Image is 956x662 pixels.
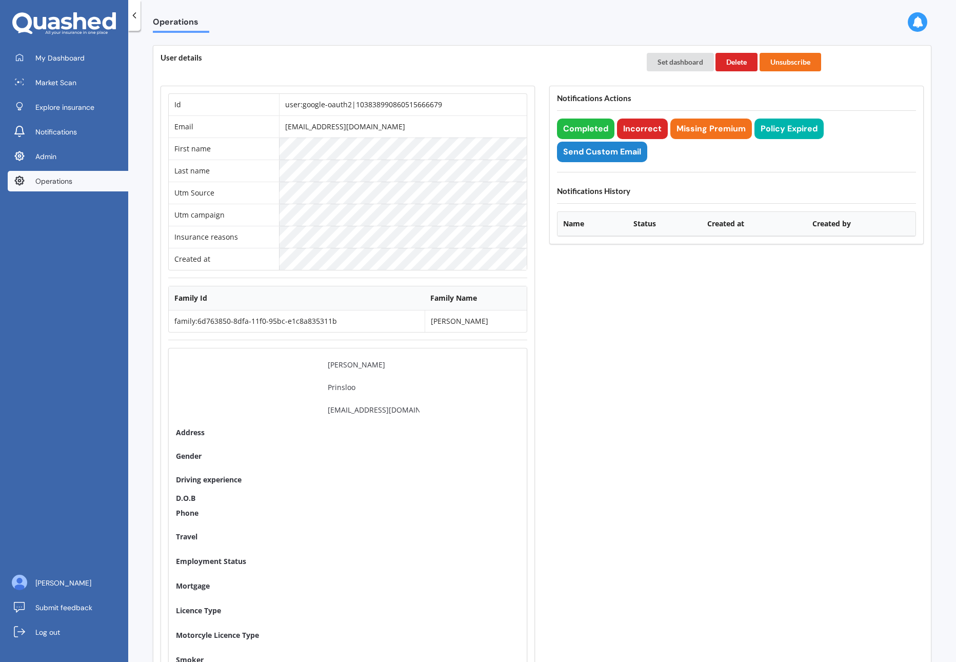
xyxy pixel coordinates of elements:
[557,186,916,196] h4: Notifications History
[8,48,128,68] a: My Dashboard
[318,503,429,522] input: Phone
[670,119,752,139] button: Missing Premium
[12,575,27,590] img: ALV-UjU6YHOUIM1AGx_4vxbOkaOq-1eqc8a3URkVIJkc_iWYmQ98kTe7fc9QMVOBV43MoXmOPfWPN7JjnmUwLuIGKVePaQgPQ...
[35,77,76,88] span: Market Scan
[176,581,210,591] span: Mortgage
[169,94,279,115] td: Id
[35,627,60,637] span: Log out
[169,286,425,310] th: Family Id
[35,578,91,588] span: [PERSON_NAME]
[176,630,259,640] span: Motorcyle Licence Type
[176,556,246,566] span: Employment Status
[8,146,128,167] a: Admin
[35,53,85,63] span: My Dashboard
[617,119,668,139] button: Incorrect
[8,573,128,593] a: [PERSON_NAME]
[425,286,527,310] th: Family Name
[628,212,702,236] th: Status
[176,475,313,485] span: Driving experience
[8,171,128,191] a: Operations
[169,182,279,204] td: Utm Source
[169,248,279,270] td: Created at
[176,532,197,541] span: Travel
[279,94,527,115] td: user:google-oauth2|103838990860515666679
[8,597,128,618] a: Submit feedback
[169,138,279,160] td: First name
[318,423,429,442] input: Address
[557,212,628,236] th: Name
[557,142,647,162] button: Send Custom Email
[169,310,425,332] td: family:6d763850-8dfa-11f0-95bc-e1c8a835311b
[279,115,527,138] td: [EMAIL_ADDRESS][DOMAIN_NAME]
[176,427,313,438] span: Address
[176,451,202,461] span: Gender
[176,508,313,518] span: Phone
[425,310,527,332] td: [PERSON_NAME]
[169,226,279,248] td: Insurance reasons
[8,72,128,93] a: Market Scan
[35,151,56,162] span: Admin
[35,176,72,186] span: Operations
[176,493,195,503] div: D.O.B
[807,212,915,236] th: Created by
[760,53,821,71] button: Unsubscribe
[169,115,279,138] td: Email
[557,93,916,103] h4: Notifications Actions
[318,471,429,489] input: Driving experience
[8,622,128,642] a: Log out
[161,53,632,63] h4: User details
[557,119,614,139] button: Completed
[8,122,128,142] a: Notifications
[176,606,221,615] span: Licence Type
[169,204,279,226] td: Utm campaign
[754,119,824,139] button: Policy Expired
[8,97,128,118] a: Explore insurance
[35,602,92,613] span: Submit feedback
[35,127,77,137] span: Notifications
[702,212,807,236] th: Created at
[35,102,94,112] span: Explore insurance
[715,53,758,71] button: Delete
[169,160,279,182] td: Last name
[153,17,209,31] span: Operations
[647,53,714,71] button: Set dashboard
